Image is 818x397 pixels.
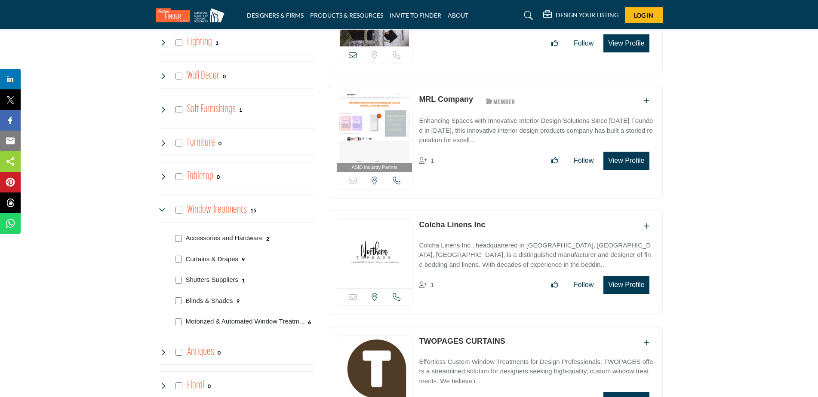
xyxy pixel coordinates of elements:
[419,241,653,270] p: ​Colcha Linens Inc., headquartered in [GEOGRAPHIC_DATA], [GEOGRAPHIC_DATA], [GEOGRAPHIC_DATA], is...
[237,297,240,305] div: 9 Results For Blinds & Shades
[603,152,649,170] button: View Profile
[337,220,412,288] img: Colcha Linens Inc
[546,152,564,169] button: Like listing
[187,68,219,83] h4: Wall Decor: Art, mirrors, wall sculptures and tapestries to embellish blank walls.
[242,276,245,284] div: 1 Results For Shutters Suppliers
[431,157,434,164] span: 1
[187,169,213,184] h4: Tabletop: Vases, barware, serveware and decorative objects for dining and display.
[266,235,269,242] div: 2 Results For Accessories and Hardware
[218,348,221,356] div: 0 Results For Antiques
[215,39,218,46] div: 1 Results For Lighting
[175,382,182,389] input: Select Floral checkbox
[643,223,649,230] a: Add To List
[175,235,182,242] input: Select Accessories and Hardware checkbox
[643,339,649,346] a: Add To List
[187,102,236,117] h4: Soft Furnishings: Pillows, throws, blankets and cushions for coziness and style.
[419,111,653,145] a: Enhancing Spaces with Innovative Interior Design Solutions Since [DATE] Founded in [DATE], this i...
[310,12,383,19] a: PRODUCTS & RESOURCES
[237,298,240,304] b: 9
[419,357,653,386] p: Effortless Custom Window Treatments for Design Professionals. TWOPAGES offers a streamlined solut...
[239,106,242,113] div: 1 Results For Soft Furnishings
[247,12,304,19] a: DESIGNERS & FIRMS
[218,140,221,147] b: 0
[250,206,256,214] div: 15 Results For Window Treatments
[419,94,473,105] p: MRL Company
[546,276,564,293] button: Like listing
[419,280,434,290] div: Followers
[337,94,412,172] a: ASID Industry Partner
[390,12,441,19] a: INVITE TO FINDER
[175,207,182,214] input: Select Window Treatments checkbox
[175,140,182,147] input: Select Furniture checkbox
[308,318,311,326] div: 6 Results For Motorized & Automated Window Treatments
[223,72,226,80] div: 0 Results For Wall Decor
[481,96,520,107] img: ASID Members Badge Icon
[419,352,653,386] a: Effortless Custom Window Treatments for Design Professionals. TWOPAGES offers a streamlined solut...
[568,152,599,169] button: Follow
[419,219,485,231] p: Colcha Linens Inc
[215,40,218,46] b: 1
[175,277,182,284] input: Select Shutters Suppliers checkbox
[568,276,599,293] button: Follow
[175,349,182,356] input: Select Antiques checkbox
[223,73,226,79] b: 0
[186,233,263,243] p: Accessories and Hardware: Suppliers offering accessories like curtain rods, finials, tiebacks, an...
[419,235,653,270] a: ​Colcha Linens Inc., headquartered in [GEOGRAPHIC_DATA], [GEOGRAPHIC_DATA], [GEOGRAPHIC_DATA], is...
[308,319,311,325] b: 6
[351,164,397,171] span: ASID Industry Partner
[187,378,204,393] h4: Floral: Fresh, silk and dried floral arrangements and plants for pops of nature.
[175,106,182,113] input: Select Soft Furnishings checkbox
[419,337,505,345] a: TWOPAGES CURTAINS
[242,257,245,263] b: 9
[186,254,239,264] p: Curtains & Drapes: Suppliers offering a range of curtains and drapes, including custom-made optio...
[208,383,211,389] b: 0
[603,276,649,294] button: View Profile
[431,281,434,288] span: 1
[419,336,505,347] p: TWOPAGES CURTAINS
[603,34,649,52] button: View Profile
[186,275,239,285] p: Shutters Suppliers: Suppliers focusing on different types of shutters, such as plantation shutter...
[556,11,618,19] h5: DESIGN YOUR LISTING
[337,94,412,163] img: MRL Company
[217,174,220,180] b: 0
[239,107,242,113] b: 1
[218,139,221,147] div: 0 Results For Furniture
[546,35,564,52] button: Like listing
[543,10,618,21] div: DESIGN YOUR LISTING
[568,35,599,52] button: Follow
[175,73,182,79] input: Select Wall Decor checkbox
[419,95,473,104] a: MRL Company
[217,173,220,180] div: 0 Results For Tabletop
[186,296,233,306] p: Blinds & Shades: Suppliers specializing in various types of blinds (e.g., Venetian, vertical, rol...
[516,9,538,22] a: Search
[419,220,485,229] a: Colcha Linens Inc
[625,7,663,23] button: Log In
[208,382,211,390] div: 0 Results For Floral
[419,116,653,145] p: Enhancing Spaces with Innovative Interior Design Solutions Since [DATE] Founded in [DATE], this i...
[634,12,653,19] span: Log In
[218,350,221,356] b: 0
[250,208,256,214] b: 15
[643,97,649,104] a: Add To List
[266,236,269,242] b: 2
[175,173,182,180] input: Select Tabletop checkbox
[175,297,182,304] input: Select Blinds & Shades checkbox
[175,39,182,46] input: Select Lighting checkbox
[187,35,212,50] h4: Lighting: Lighting
[448,12,468,19] a: ABOUT
[419,156,434,166] div: Followers
[156,8,229,22] img: Site Logo
[187,202,247,217] h4: Window Treatments: Window Treatments
[175,318,182,325] input: Select Motorized & Automated Window Treatments checkbox
[242,278,245,284] b: 1
[242,255,245,263] div: 9 Results For Curtains & Drapes
[175,256,182,263] input: Select Curtains & Drapes checkbox
[186,317,305,327] p: Motorized & Automated Window Treatments: Suppliers providing motorized window treatments and smar...
[187,345,214,360] h4: Antiques: Rare furniture, lighting, accessories and artworks from past eras.
[187,135,215,150] h4: Furniture: Furniture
